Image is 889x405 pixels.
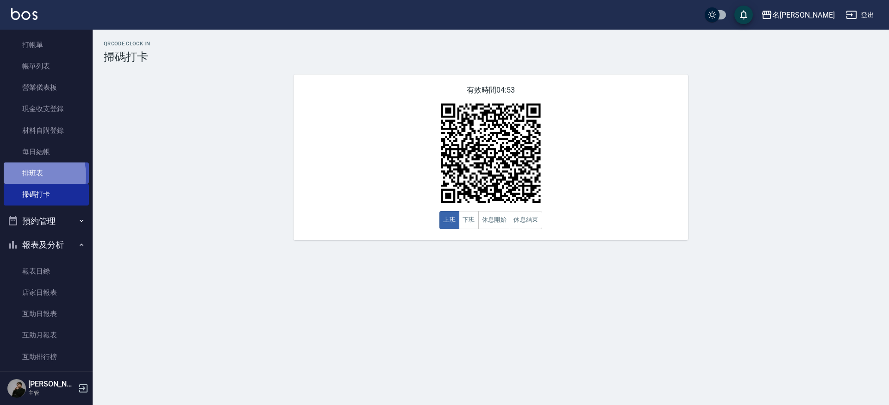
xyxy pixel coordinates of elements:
[4,282,89,303] a: 店家日報表
[459,211,479,229] button: 下班
[4,141,89,162] a: 每日結帳
[7,379,26,398] img: Person
[4,346,89,368] a: 互助排行榜
[28,380,75,389] h5: [PERSON_NAME]
[11,8,38,20] img: Logo
[4,184,89,205] a: 掃碼打卡
[4,209,89,233] button: 預約管理
[4,233,89,257] button: 報表及分析
[104,50,878,63] h3: 掃碼打卡
[4,77,89,98] a: 營業儀表板
[842,6,878,24] button: 登出
[734,6,753,24] button: save
[4,324,89,346] a: 互助月報表
[4,261,89,282] a: 報表目錄
[28,389,75,397] p: 主管
[478,211,511,229] button: 休息開始
[4,56,89,77] a: 帳單列表
[294,75,688,240] div: 有效時間 04:53
[4,303,89,324] a: 互助日報表
[439,211,459,229] button: 上班
[104,41,878,47] h2: QRcode Clock In
[4,162,89,184] a: 排班表
[4,98,89,119] a: 現金收支登錄
[510,211,542,229] button: 休息結束
[758,6,839,25] button: 名[PERSON_NAME]
[4,120,89,141] a: 材料自購登錄
[4,34,89,56] a: 打帳單
[4,368,89,389] a: 互助點數明細
[772,9,835,21] div: 名[PERSON_NAME]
